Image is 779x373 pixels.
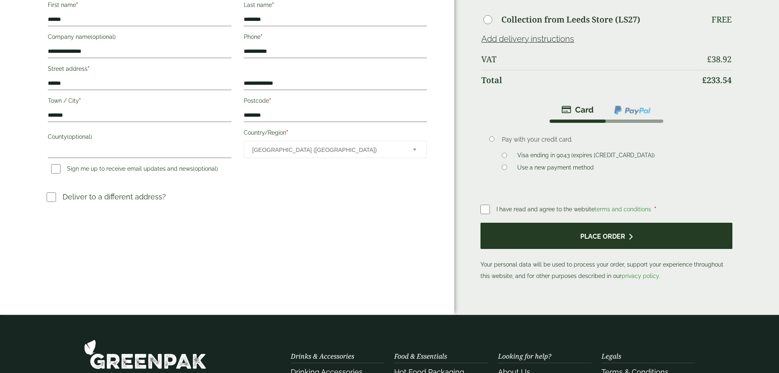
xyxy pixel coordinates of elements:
span: (optional) [91,34,116,40]
abbr: required [79,97,81,104]
a: privacy policy [622,273,659,279]
abbr: required [260,34,263,40]
abbr: required [272,2,274,8]
label: Collection from Leeds Store (LS27) [501,16,640,24]
p: Your personal data will be used to process your order, support your experience throughout this we... [480,223,732,282]
label: Use a new payment method [514,164,597,173]
img: ppcp-gateway.png [613,105,651,115]
th: VAT [481,50,696,69]
span: I have read and agree to the website [496,206,653,212]
label: Street address [48,63,231,77]
label: Phone [244,31,427,45]
a: terms and conditions [595,206,651,212]
span: United Kingdom (UK) [252,141,402,158]
label: Sign me up to receive email updates and news [48,165,221,174]
abbr: required [654,206,656,212]
img: stripe.png [561,105,594,115]
a: Add delivery instructions [481,34,574,44]
span: £ [707,54,712,65]
input: Sign me up to receive email updates and news(optional) [51,164,61,174]
abbr: required [286,129,288,136]
p: Deliver to a different address? [63,191,166,202]
span: Country/Region [244,141,427,158]
label: Company name [48,31,231,45]
img: GreenPak Supplies [84,339,207,369]
abbr: required [76,2,78,8]
span: (optional) [193,165,218,172]
label: Postcode [244,95,427,109]
bdi: 233.54 [702,75,732,86]
label: County [48,131,231,145]
span: £ [702,75,707,86]
abbr: required [88,66,90,72]
abbr: required [269,97,271,104]
p: Pay with your credit card. [502,135,720,144]
label: Country/Region [244,127,427,141]
th: Total [481,70,696,90]
label: Town / City [48,95,231,109]
p: Free [712,15,732,25]
bdi: 38.92 [707,54,732,65]
span: (optional) [67,133,92,140]
label: Visa ending in 9043 (expires [CREDIT_CARD_DATA]) [514,152,658,161]
button: Place order [480,223,732,249]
